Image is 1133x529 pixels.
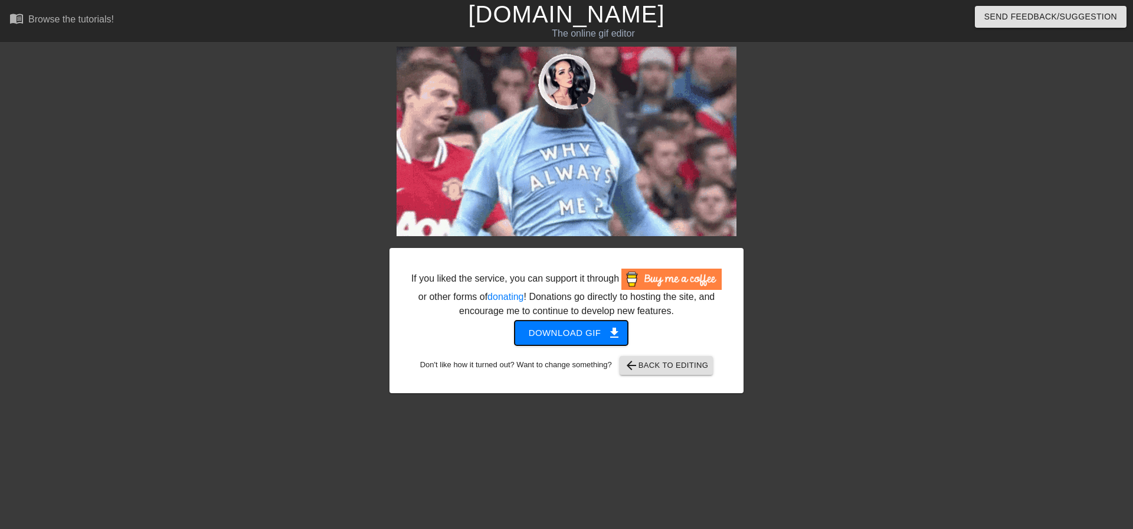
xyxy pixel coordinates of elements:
[397,47,736,236] img: 345VTMVx.gif
[505,327,628,337] a: Download gif
[515,321,628,345] button: Download gif
[410,269,723,318] div: If you liked the service, you can support it through or other forms of ! Donations go directly to...
[975,6,1127,28] button: Send Feedback/Suggestion
[620,356,713,375] button: Back to Editing
[9,11,24,25] span: menu_book
[408,356,725,375] div: Don't like how it turned out? Want to change something?
[624,358,709,373] span: Back to Editing
[624,358,638,373] span: arrow_back
[468,1,664,27] a: [DOMAIN_NAME]
[607,326,621,340] span: get_app
[384,27,803,41] div: The online gif editor
[28,14,114,24] div: Browse the tutorials!
[984,9,1117,24] span: Send Feedback/Suggestion
[529,325,614,341] span: Download gif
[9,11,114,30] a: Browse the tutorials!
[487,292,523,302] a: donating
[621,269,722,290] img: Buy Me A Coffee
